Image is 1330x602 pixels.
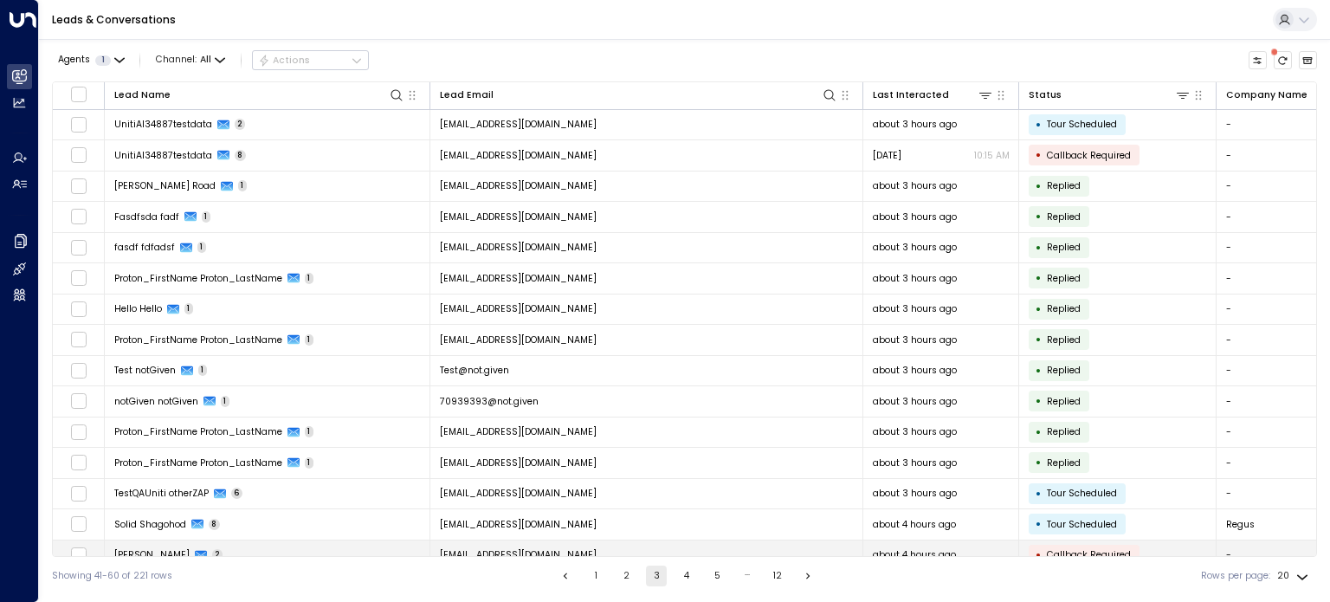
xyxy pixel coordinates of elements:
span: Toggle select row [70,301,87,317]
div: Lead Email [440,87,838,103]
div: Lead Name [114,87,405,103]
span: Toggle select row [70,516,87,533]
button: Go to previous page [555,566,576,586]
span: Hello Hello [114,302,162,315]
span: notGiven notGiven [114,395,198,408]
span: about 3 hours ago [873,302,957,315]
span: about 3 hours ago [873,333,957,346]
span: Channel: [151,51,230,69]
span: againcallbacktrest56@proton.me [440,548,597,561]
div: • [1036,513,1042,535]
span: agsdg2@gdsgasdg.com [440,241,597,254]
span: 1 [95,55,111,66]
div: Status [1029,87,1191,103]
div: Actions [258,55,311,67]
span: 1 [305,334,314,346]
span: solid_shagohod@gmail.com [440,179,597,192]
div: … [737,566,758,586]
span: about 3 hours ago [873,179,957,192]
span: Toggle select row [70,547,87,563]
span: Toggle select row [70,209,87,225]
span: proton_test_automation_a68bc75e-cac5-4b65-bec0-a54b1759abf3@regusignore.com [440,425,597,438]
span: Toggle select row [70,485,87,502]
div: • [1036,390,1042,412]
span: fasdf fdfadsf [114,241,175,254]
span: Toggle select row [70,455,87,471]
button: Go to next page [797,566,818,586]
button: Go to page 1 [585,566,606,586]
span: unitiai34887testdata@proton.me [440,118,597,131]
span: Test@not.given [440,364,509,377]
span: about 3 hours ago [873,241,957,254]
button: Archived Leads [1299,51,1318,70]
span: about 3 hours ago [873,425,957,438]
span: Toggle select row [70,332,87,348]
span: 1 [221,396,230,407]
span: 1 [305,426,314,437]
div: • [1036,421,1042,443]
span: Tour Scheduled [1047,518,1117,531]
button: Channel:All [151,51,230,69]
button: Go to page 4 [676,566,697,586]
button: Go to page 2 [616,566,636,586]
span: about 4 hours ago [873,548,956,561]
span: 2 [235,119,246,130]
span: about 3 hours ago [873,456,957,469]
span: TestQAUniti otherZAP [114,487,209,500]
div: • [1036,359,1042,382]
span: 1 [198,365,208,376]
div: • [1036,113,1042,136]
span: There are new threads available. Refresh the grid to view the latest updates. [1274,51,1293,70]
span: Proton_FirstName Proton_LastName [114,456,282,469]
span: Toggle select row [70,362,87,379]
span: 8 [235,150,247,161]
span: hello@hello.com [440,302,597,315]
span: Replied [1047,395,1081,408]
span: about 3 hours ago [873,364,957,377]
span: Toggle select row [70,239,87,256]
div: • [1036,175,1042,197]
span: 8 [209,519,221,530]
span: Test notGiven [114,364,176,377]
span: UnitiAI34887testdata [114,118,212,131]
div: Status [1029,87,1062,103]
div: 20 [1277,566,1312,586]
div: • [1036,544,1042,566]
span: Callback Required [1047,548,1131,561]
span: Betty Road [114,179,216,192]
span: proton_test_automation_03227892-ce90-4254-b0f1-ac4b8df7fea9@regusignore.com [440,333,597,346]
span: Tour Scheduled [1047,118,1117,131]
span: proton_test_automation_6c63bce3-e0d6-4869-adad-43ddd2d1cb9f@regusignore.com [440,272,597,285]
span: All [200,55,211,65]
span: Replied [1047,456,1081,469]
span: 1 [305,457,314,469]
button: Actions [252,50,369,71]
span: about 3 hours ago [873,487,957,500]
span: Proton_FirstName Proton_LastName [114,425,282,438]
span: UnitiAI34887testdata [114,149,212,162]
span: about 3 hours ago [873,395,957,408]
span: Proton_FirstName Proton_LastName [114,272,282,285]
span: Tour Scheduled [1047,487,1117,500]
span: Proton_FirstName Proton_LastName [114,333,282,346]
span: John Doe [114,548,190,561]
div: • [1036,298,1042,320]
div: Last Interacted [873,87,994,103]
button: page 3 [646,566,667,586]
span: 1 [238,180,248,191]
div: • [1036,267,1042,289]
button: Agents1 [52,51,129,69]
span: Toggle select row [70,178,87,194]
span: Agents [58,55,90,65]
div: • [1036,328,1042,351]
span: 1 [202,211,211,223]
span: solidshagohod@gmail.com [440,518,597,531]
span: about 3 hours ago [873,210,957,223]
span: Toggle select all [70,86,87,102]
div: • [1036,144,1042,166]
span: fasdfsda@fsafd.com [440,210,597,223]
div: Company Name [1226,87,1307,103]
span: Regus [1226,518,1255,531]
div: • [1036,482,1042,505]
span: Toggle select row [70,147,87,164]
